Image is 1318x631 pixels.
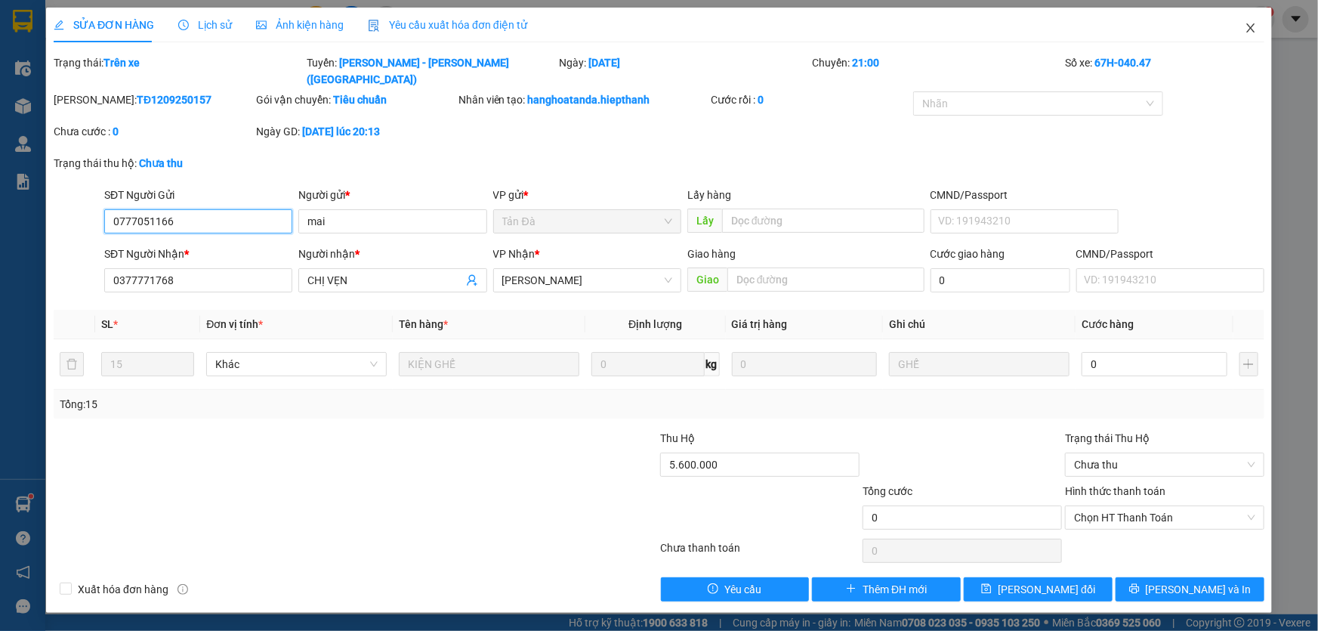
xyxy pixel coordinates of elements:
th: Ghi chú [883,310,1076,339]
span: info-circle [177,584,188,595]
div: Chuyến: [810,54,1063,88]
div: Gói vận chuyển: [256,91,455,108]
button: plusThêm ĐH mới [812,577,961,602]
div: Người gửi [298,187,486,203]
b: [DATE] lúc 20:13 [302,125,380,138]
span: edit [54,20,64,30]
span: kg [705,352,720,376]
div: VP gửi [493,187,681,203]
div: Trạng thái: [52,54,305,88]
div: Trạng thái Thu Hộ [1065,430,1264,447]
span: Tổng cước [863,485,912,497]
span: VP Nhận [493,248,536,260]
span: Lấy hàng [687,189,731,201]
div: SĐT Người Gửi [104,187,292,203]
div: CMND/Passport [931,187,1119,203]
input: Dọc đường [727,268,924,292]
span: [PERSON_NAME] và In [1146,581,1252,598]
button: Close [1230,8,1272,50]
div: Chưa cước : [54,123,253,140]
b: 67H-040.47 [1094,57,1151,69]
button: exclamation-circleYêu cầu [661,577,810,602]
span: Lịch sử [178,19,232,31]
b: TĐ1209250157 [137,94,211,106]
b: [DATE] [589,57,621,69]
button: delete [60,352,84,376]
span: Cước hàng [1082,318,1134,330]
button: printer[PERSON_NAME] và In [1116,577,1264,602]
input: VD: Bàn, Ghế [399,352,579,376]
span: Chưa thu [1074,453,1255,476]
b: Tiêu chuẩn [333,94,387,106]
span: Giá trị hàng [732,318,788,330]
label: Cước giao hàng [931,248,1005,260]
input: 0 [732,352,878,376]
span: Khác [215,353,378,376]
span: Yêu cầu [724,581,761,598]
span: SL [101,318,113,330]
div: Trạng thái thu hộ: [54,155,304,172]
span: Đơn vị tính [206,318,263,330]
div: Nhân viên tạo: [458,91,708,108]
button: save[PERSON_NAME] đổi [964,577,1113,602]
span: Tân Châu [502,269,672,292]
span: clock-circle [178,20,189,30]
label: Hình thức thanh toán [1065,485,1165,497]
b: Chưa thu [139,157,183,169]
span: Lấy [687,209,722,233]
div: Ngày: [558,54,811,88]
b: hanghoatanda.hiepthanh [528,94,650,106]
span: close [1245,22,1257,34]
span: Thu Hộ [660,432,695,444]
div: [PERSON_NAME]: [54,91,253,108]
div: Tuyến: [305,54,558,88]
div: Số xe: [1063,54,1266,88]
span: Yêu cầu xuất hóa đơn điện tử [368,19,527,31]
span: Ảnh kiện hàng [256,19,344,31]
input: Ghi Chú [889,352,1070,376]
div: Tổng: 15 [60,396,509,413]
div: CMND/Passport [1076,246,1264,262]
div: Ngày GD: [256,123,455,140]
span: Giao [687,268,727,292]
span: [PERSON_NAME] đổi [998,581,1095,598]
input: Dọc đường [722,209,924,233]
span: Giao hàng [687,248,736,260]
span: exclamation-circle [708,583,718,595]
b: [PERSON_NAME] - [PERSON_NAME] ([GEOGRAPHIC_DATA]) [307,57,509,85]
b: Trên xe [103,57,140,69]
span: Tản Đà [502,210,672,233]
span: printer [1129,583,1140,595]
button: plus [1239,352,1258,376]
b: 0 [113,125,119,138]
span: Chọn HT Thanh Toán [1074,506,1255,529]
span: Thêm ĐH mới [863,581,927,598]
span: Xuất hóa đơn hàng [72,581,174,598]
div: Cước rồi : [711,91,910,108]
span: plus [846,583,857,595]
div: SĐT Người Nhận [104,246,292,262]
span: SỬA ĐƠN HÀNG [54,19,154,31]
span: Tên hàng [399,318,448,330]
img: icon [368,20,380,32]
span: Định lượng [628,318,682,330]
span: picture [256,20,267,30]
b: 21:00 [852,57,879,69]
input: Cước giao hàng [931,268,1070,292]
b: 0 [758,94,764,106]
div: Chưa thanh toán [659,540,862,566]
span: user-add [466,274,478,286]
div: Người nhận [298,246,486,262]
span: save [981,583,992,595]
